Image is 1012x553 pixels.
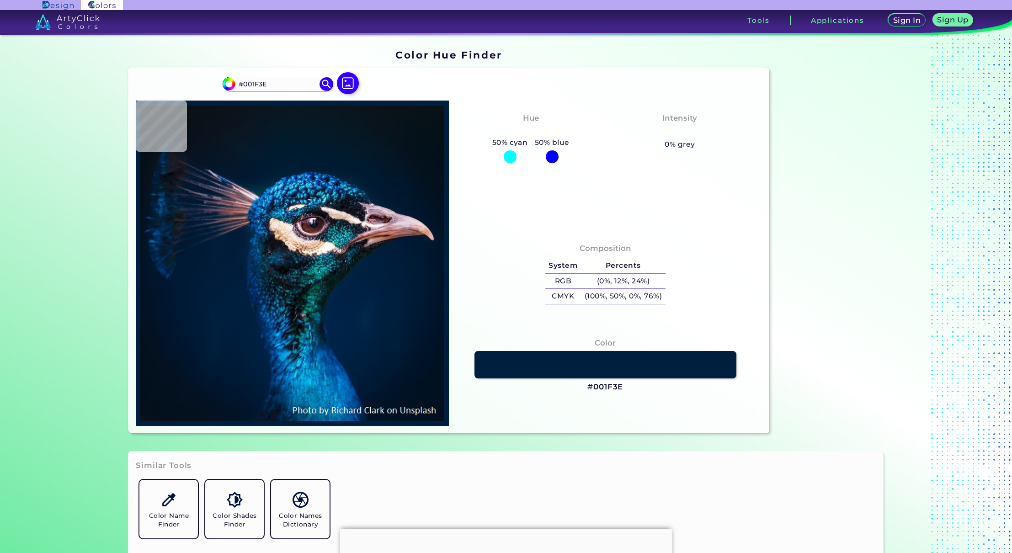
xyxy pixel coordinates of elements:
h4: Composition [580,242,631,255]
img: ArtyClick Design logo [43,1,73,10]
h5: (0%, 12%, 24%) [581,274,666,289]
h5: Color Shades Finder [209,511,260,529]
h5: (100%, 50%, 0%, 76%) [581,289,666,304]
a: Sign Up [934,14,972,27]
h3: Similar Tools [136,460,192,471]
h5: 50% cyan [489,137,531,149]
h5: Color Name Finder [143,511,194,529]
a: Color Shades Finder [202,476,267,542]
h5: RGB [545,274,581,289]
img: img_pavlin.jpg [140,105,444,421]
a: Sign In [889,14,925,27]
input: type color.. [235,78,320,90]
h3: Vibrant [660,126,700,137]
a: Color Name Finder [136,476,202,542]
h4: Color [595,336,616,350]
img: icon search [320,77,333,91]
h5: Color Names Dictionary [275,511,326,529]
h4: Intensity [662,112,697,125]
h5: Sign In [894,17,920,24]
h3: Cyan-Blue [505,126,556,137]
img: icon_color_name_finder.svg [161,492,177,508]
h5: System [545,258,581,273]
h4: Hue [523,112,539,125]
h5: CMYK [545,289,581,304]
h5: 0% grey [665,138,695,150]
img: icon_color_names_dictionary.svg [293,492,309,508]
h5: Percents [581,258,666,273]
h3: Tools [747,17,770,24]
h3: #001F3E [587,382,623,393]
img: icon picture [337,72,359,94]
a: Color Names Dictionary [267,476,333,542]
h5: 50% blue [531,137,573,149]
h5: Sign Up [938,16,968,24]
img: icon_color_shades.svg [227,492,243,508]
img: logo_artyclick_colors_white.svg [35,14,100,30]
h1: Color Hue Finder [395,48,502,62]
h3: Applications [811,17,864,24]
